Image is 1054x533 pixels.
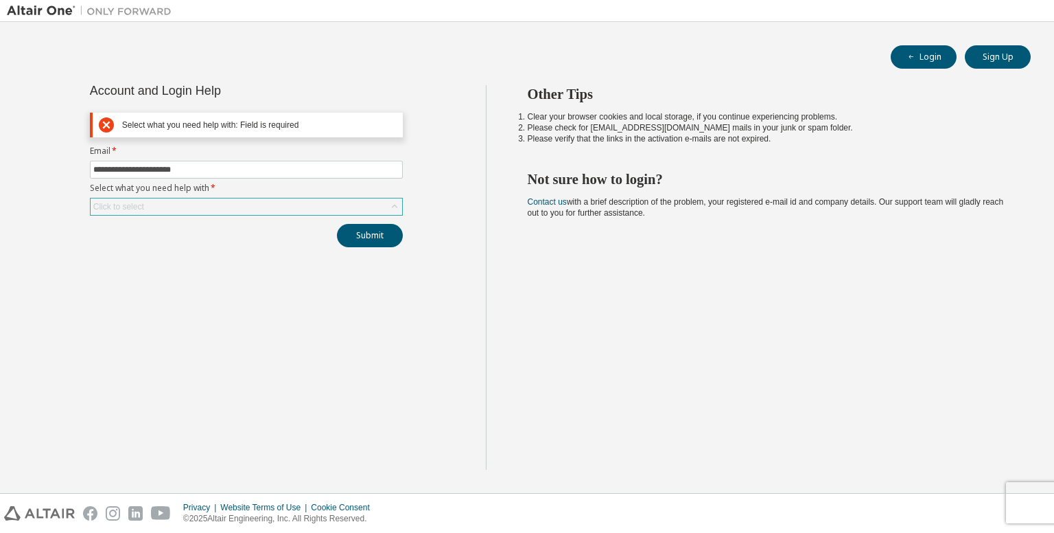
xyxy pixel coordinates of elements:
[528,85,1007,103] h2: Other Tips
[528,122,1007,133] li: Please check for [EMAIL_ADDRESS][DOMAIN_NAME] mails in your junk or spam folder.
[528,197,567,207] a: Contact us
[90,146,403,157] label: Email
[183,513,378,525] p: © 2025 Altair Engineering, Inc. All Rights Reserved.
[7,4,178,18] img: Altair One
[311,502,377,513] div: Cookie Consent
[528,170,1007,188] h2: Not sure how to login?
[106,506,120,521] img: instagram.svg
[4,506,75,521] img: altair_logo.svg
[337,224,403,247] button: Submit
[90,183,403,194] label: Select what you need help with
[151,506,171,521] img: youtube.svg
[183,502,220,513] div: Privacy
[891,45,957,69] button: Login
[91,199,402,215] div: Click to select
[122,120,397,131] div: Select what you need help with: Field is required
[128,506,143,521] img: linkedin.svg
[528,197,1004,218] span: with a brief description of the problem, your registered e-mail id and company details. Our suppo...
[965,45,1031,69] button: Sign Up
[220,502,311,513] div: Website Terms of Use
[93,201,144,212] div: Click to select
[90,85,340,96] div: Account and Login Help
[528,111,1007,122] li: Clear your browser cookies and local storage, if you continue experiencing problems.
[83,506,97,521] img: facebook.svg
[528,133,1007,144] li: Please verify that the links in the activation e-mails are not expired.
